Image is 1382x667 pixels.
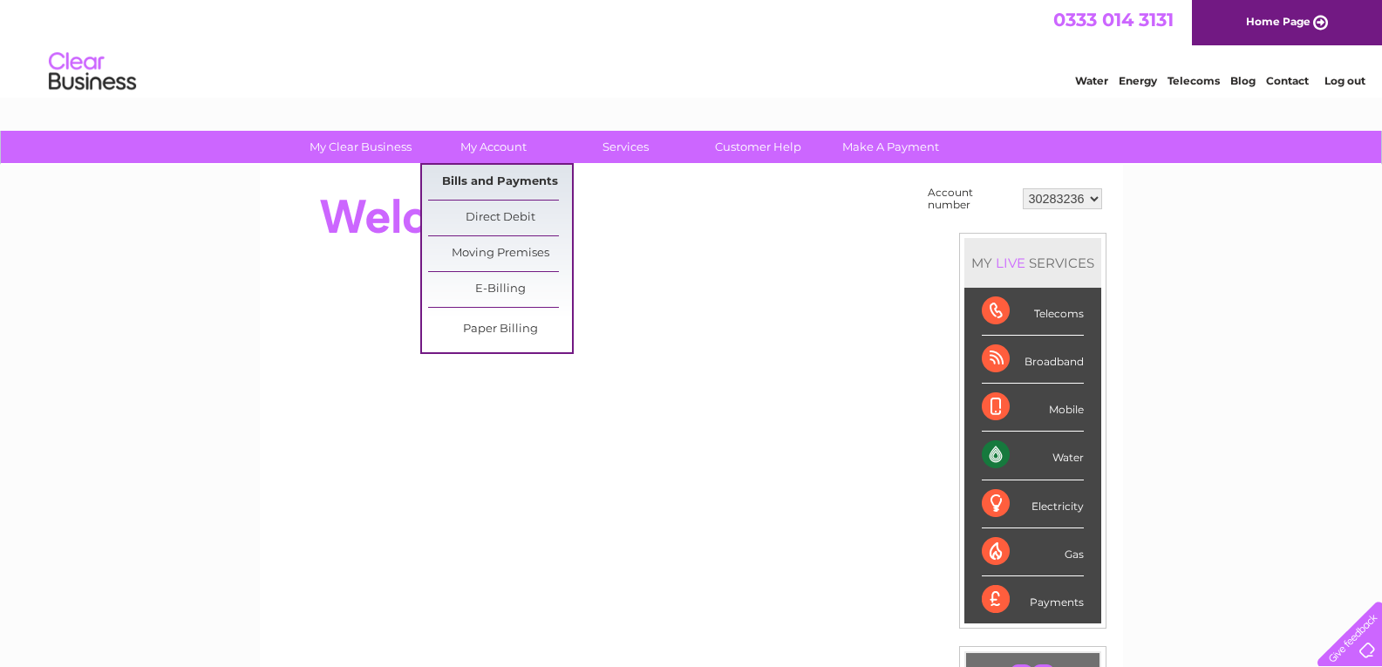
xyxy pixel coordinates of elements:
[982,576,1084,623] div: Payments
[1053,9,1174,31] a: 0333 014 3131
[982,384,1084,432] div: Mobile
[686,131,830,163] a: Customer Help
[48,45,137,99] img: logo.png
[1230,74,1256,87] a: Blog
[1266,74,1309,87] a: Contact
[428,201,572,235] a: Direct Debit
[554,131,698,163] a: Services
[1324,74,1365,87] a: Log out
[289,131,432,163] a: My Clear Business
[1168,74,1220,87] a: Telecoms
[280,10,1104,85] div: Clear Business is a trading name of Verastar Limited (registered in [GEOGRAPHIC_DATA] No. 3667643...
[982,432,1084,480] div: Water
[982,480,1084,528] div: Electricity
[428,236,572,271] a: Moving Premises
[964,238,1101,288] div: MY SERVICES
[1075,74,1108,87] a: Water
[428,272,572,307] a: E-Billing
[923,182,1018,215] td: Account number
[982,528,1084,576] div: Gas
[992,255,1029,271] div: LIVE
[982,288,1084,336] div: Telecoms
[428,165,572,200] a: Bills and Payments
[982,336,1084,384] div: Broadband
[819,131,963,163] a: Make A Payment
[421,131,565,163] a: My Account
[1119,74,1157,87] a: Energy
[428,312,572,347] a: Paper Billing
